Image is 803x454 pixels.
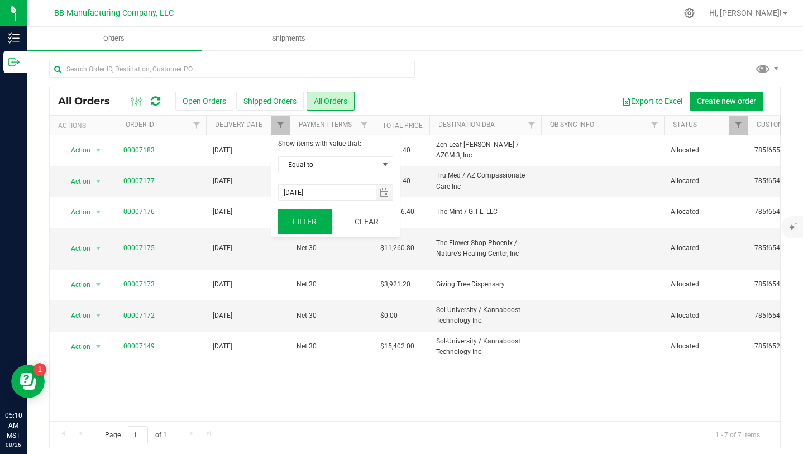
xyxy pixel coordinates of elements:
[58,122,112,130] div: Actions
[49,61,415,78] input: Search Order ID, Destination, Customer PO...
[5,441,22,449] p: 08/26
[438,121,495,128] a: Destination DBA
[278,156,393,173] span: Operator
[271,116,290,135] a: Filter
[690,92,763,111] button: Create new order
[175,92,233,111] button: Open Orders
[92,241,106,256] span: select
[61,204,91,220] span: Action
[436,336,534,357] span: Sol-University / Kannaboost Technology Inc.
[8,32,20,44] inline-svg: Inventory
[297,341,367,352] span: Net 30
[27,27,202,50] a: Orders
[257,34,321,44] span: Shipments
[436,207,534,217] span: The Mint / G.T.L. LLC
[436,279,534,290] span: Giving Tree Dispensary
[123,310,155,321] a: 00007172
[671,243,741,254] span: Allocated
[92,204,106,220] span: select
[95,426,176,443] span: Page of 1
[279,157,379,173] span: Equal to
[215,121,262,128] a: Delivery Date
[202,27,376,50] a: Shipments
[123,207,155,217] a: 00007176
[88,34,140,44] span: Orders
[550,121,594,128] a: QB Sync Info
[33,363,46,376] iframe: Resource center unread badge
[278,209,332,234] button: Filter
[92,142,106,158] span: select
[61,339,91,355] span: Action
[697,97,756,106] span: Create new order
[380,243,414,254] span: $11,260.80
[123,176,155,187] a: 00007177
[58,95,121,107] span: All Orders
[271,135,400,237] form: Show items with value that:
[355,116,374,135] a: Filter
[729,116,748,135] a: Filter
[436,140,534,161] span: Zen Leaf [PERSON_NAME] / AZGM 3, Inc
[671,341,741,352] span: Allocated
[126,121,154,128] a: Order ID
[646,116,664,135] a: Filter
[213,176,232,187] span: [DATE]
[213,145,232,156] span: [DATE]
[297,310,367,321] span: Net 30
[61,241,91,256] span: Action
[436,238,534,259] span: The Flower Shop Phoenix / Nature's Healing Center, Inc
[123,243,155,254] a: 00007175
[379,157,393,173] span: select
[92,174,106,189] span: select
[213,207,232,217] span: [DATE]
[380,310,398,321] span: $0.00
[61,308,91,323] span: Action
[5,410,22,441] p: 05:10 AM MST
[671,207,741,217] span: Allocated
[307,92,355,111] button: All Orders
[671,310,741,321] span: Allocated
[297,243,367,254] span: Net 30
[671,145,741,156] span: Allocated
[123,341,155,352] a: 00007149
[11,365,45,398] iframe: Resource center
[682,8,696,18] div: Manage settings
[278,139,393,149] div: Show items with value that:
[92,308,106,323] span: select
[213,310,232,321] span: [DATE]
[236,92,304,111] button: Shipped Orders
[340,209,393,234] button: Clear
[92,277,106,293] span: select
[436,170,534,192] span: Tru|Med / AZ Compassionate Care Inc
[671,279,741,290] span: Allocated
[757,121,802,128] a: Customer PO
[8,56,20,68] inline-svg: Outbound
[673,121,697,128] a: Status
[92,339,106,355] span: select
[213,341,232,352] span: [DATE]
[671,176,741,187] span: Allocated
[299,121,352,128] a: Payment Terms
[123,145,155,156] a: 00007183
[380,341,414,352] span: $15,402.00
[706,426,769,443] span: 1 - 7 of 7 items
[615,92,690,111] button: Export to Excel
[436,305,534,326] span: Sol-University / Kannaboost Technology Inc.
[279,185,376,200] input: Value
[61,277,91,293] span: Action
[61,174,91,189] span: Action
[61,142,91,158] span: Action
[188,116,206,135] a: Filter
[523,116,541,135] a: Filter
[213,279,232,290] span: [DATE]
[128,426,148,443] input: 1
[380,279,410,290] span: $3,921.20
[54,8,174,18] span: BB Manufacturing Company, LLC
[709,8,782,17] span: Hi, [PERSON_NAME]!
[297,279,367,290] span: Net 30
[213,243,232,254] span: [DATE]
[383,122,423,130] a: Total Price
[123,279,155,290] a: 00007173
[376,185,393,200] span: select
